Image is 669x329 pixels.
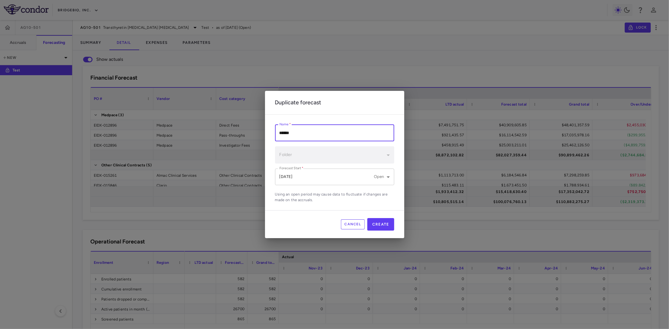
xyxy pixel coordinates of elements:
button: Create [367,218,394,231]
label: Name [279,122,291,127]
p: Using an open period may cause data to fluctuate if changes are made on the accruals. [275,191,394,203]
h2: Duplicate forecast [265,91,404,114]
p: Open [374,174,384,180]
label: Forecast Start [279,166,304,171]
div: [DATE] [279,174,293,180]
button: Cancel [341,219,365,229]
